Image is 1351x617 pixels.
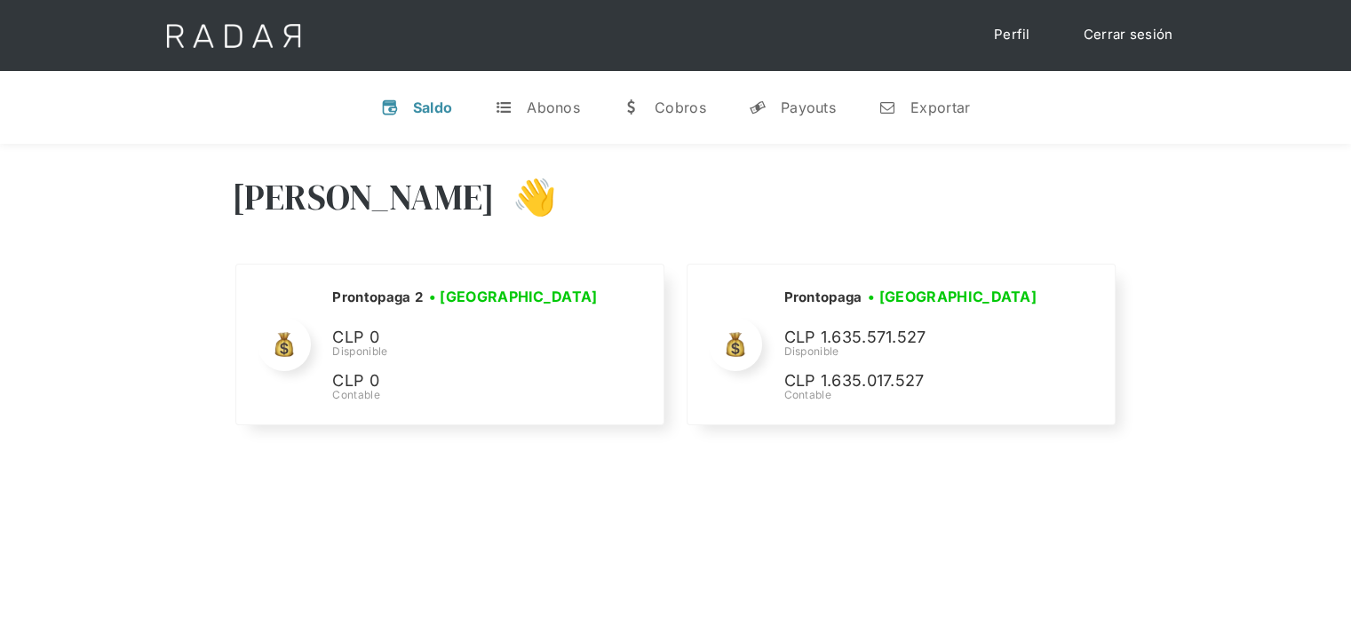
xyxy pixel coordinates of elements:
div: v [381,99,399,116]
h3: • [GEOGRAPHIC_DATA] [429,286,598,307]
div: Cobros [655,99,706,116]
p: CLP 1.635.017.527 [783,368,1050,394]
div: Payouts [781,99,836,116]
div: n [878,99,896,116]
div: Contable [783,387,1050,403]
h2: Prontopaga 2 [332,289,423,306]
h3: [PERSON_NAME] [232,175,496,219]
p: CLP 0 [332,368,599,394]
div: y [749,99,767,116]
div: Saldo [413,99,453,116]
div: Disponible [332,344,603,360]
div: w [623,99,640,116]
div: Exportar [910,99,970,116]
p: CLP 0 [332,325,599,351]
h3: • [GEOGRAPHIC_DATA] [868,286,1037,307]
h2: Prontopaga [783,289,862,306]
p: CLP 1.635.571.527 [783,325,1050,351]
div: Contable [332,387,603,403]
div: t [495,99,513,116]
div: Disponible [783,344,1050,360]
a: Perfil [976,18,1048,52]
div: Abonos [527,99,580,116]
h3: 👋 [495,175,557,219]
a: Cerrar sesión [1066,18,1191,52]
